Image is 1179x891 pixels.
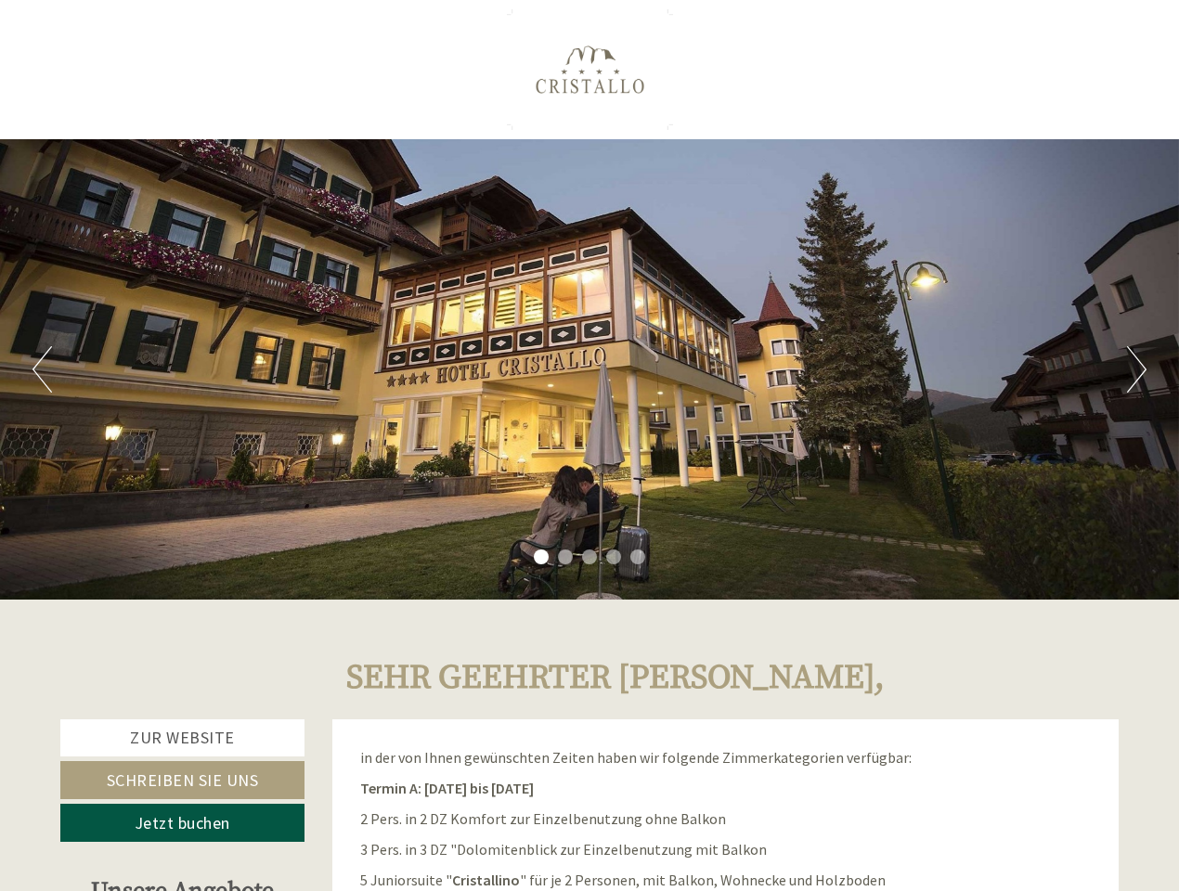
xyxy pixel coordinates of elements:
[60,804,304,842] a: Jetzt buchen
[1127,346,1147,393] button: Next
[360,779,534,797] strong: Termin A: [DATE] bis [DATE]
[360,808,1092,830] p: 2 Pers. in 2 DZ Komfort zur Einzelbenutzung ohne Balkon
[360,870,1092,891] p: 5 Juniorsuite " " für je 2 Personen, mit Balkon, Wohnecke und Holzboden
[360,839,1092,860] p: 3 Pers. in 3 DZ "Dolomitenblick zur Einzelbenutzung mit Balkon
[32,346,52,393] button: Previous
[360,747,1092,768] p: in der von Ihnen gewünschten Zeiten haben wir folgende Zimmerkategorien verfügbar:
[346,660,885,697] h1: Sehr geehrter [PERSON_NAME],
[60,719,304,756] a: Zur Website
[60,761,304,799] a: Schreiben Sie uns
[452,871,520,889] strong: Cristallino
